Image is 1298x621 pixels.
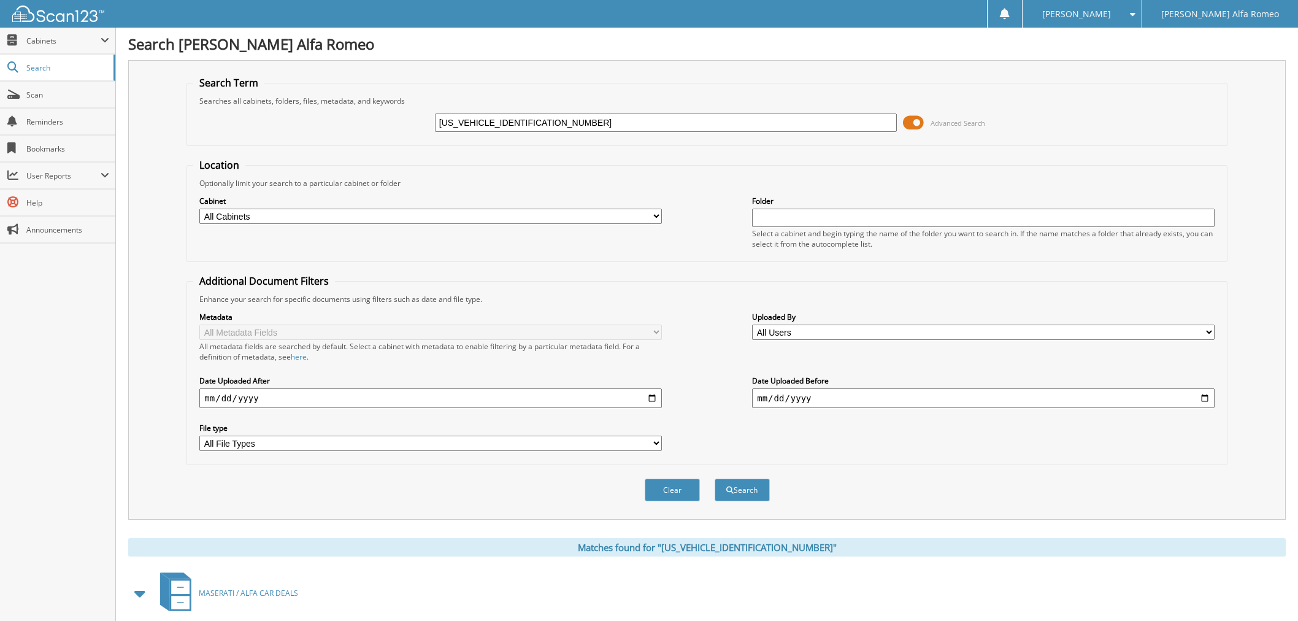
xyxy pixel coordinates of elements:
[193,178,1220,188] div: Optionally limit your search to a particular cabinet or folder
[199,423,661,433] label: File type
[752,312,1214,322] label: Uploaded By
[193,158,245,172] legend: Location
[12,6,104,22] img: scan123-logo-white.svg
[26,117,109,127] span: Reminders
[26,225,109,235] span: Announcements
[1161,10,1279,18] span: [PERSON_NAME] Alfa Romeo
[752,196,1214,206] label: Folder
[26,144,109,154] span: Bookmarks
[1042,10,1111,18] span: [PERSON_NAME]
[199,388,661,408] input: start
[193,76,264,90] legend: Search Term
[199,312,661,322] label: Metadata
[153,569,298,617] a: MASERATI / ALFA CAR DEALS
[193,96,1220,106] div: Searches all cabinets, folders, files, metadata, and keywords
[752,388,1214,408] input: end
[26,198,109,208] span: Help
[645,479,700,501] button: Clear
[128,538,1286,557] div: Matches found for "[US_VEHICLE_IDENTIFICATION_NUMBER]"
[931,118,985,128] span: Advanced Search
[752,228,1214,249] div: Select a cabinet and begin typing the name of the folder you want to search in. If the name match...
[26,171,101,181] span: User Reports
[199,196,661,206] label: Cabinet
[26,63,107,73] span: Search
[193,294,1220,304] div: Enhance your search for specific documents using filters such as date and file type.
[199,376,661,386] label: Date Uploaded After
[199,341,661,362] div: All metadata fields are searched by default. Select a cabinet with metadata to enable filtering b...
[193,274,335,288] legend: Additional Document Filters
[752,376,1214,386] label: Date Uploaded Before
[128,34,1286,54] h1: Search [PERSON_NAME] Alfa Romeo
[199,588,298,598] span: MASERATI / ALFA CAR DEALS
[26,36,101,46] span: Cabinets
[291,352,307,362] a: here
[715,479,770,501] button: Search
[26,90,109,100] span: Scan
